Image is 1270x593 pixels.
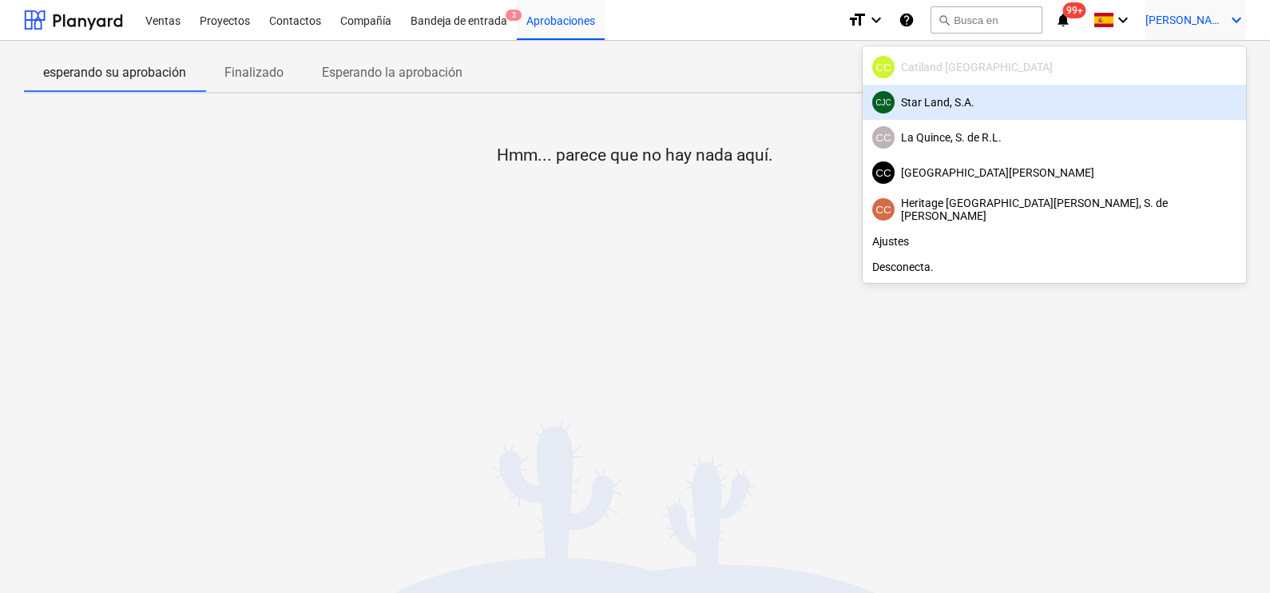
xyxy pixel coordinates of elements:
div: Widget de chat [1190,516,1270,593]
div: Catiland [GEOGRAPHIC_DATA] [872,56,1236,78]
div: Desconecta. [863,254,1246,280]
span: CC [875,132,891,144]
div: Carlos Cedeno [872,161,895,184]
span: CC [875,204,891,216]
div: Carlos Joel Cedeno [872,91,895,113]
div: Carlos Cedeno [872,198,895,221]
span: CJC [875,98,891,107]
iframe: Chat Widget [1190,516,1270,593]
div: Ajustes [863,229,1246,254]
div: Carlos Cedeno [872,56,895,78]
span: CC [875,62,891,74]
div: Heritage [GEOGRAPHIC_DATA][PERSON_NAME], S. de [PERSON_NAME] [872,197,1236,222]
span: CC [875,167,891,179]
div: Star Land, S.A. [872,91,1236,113]
div: La Quince, S. de R.L. [872,126,1236,149]
div: [GEOGRAPHIC_DATA][PERSON_NAME] [872,161,1236,184]
div: Carlos Cedeno [872,126,895,149]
